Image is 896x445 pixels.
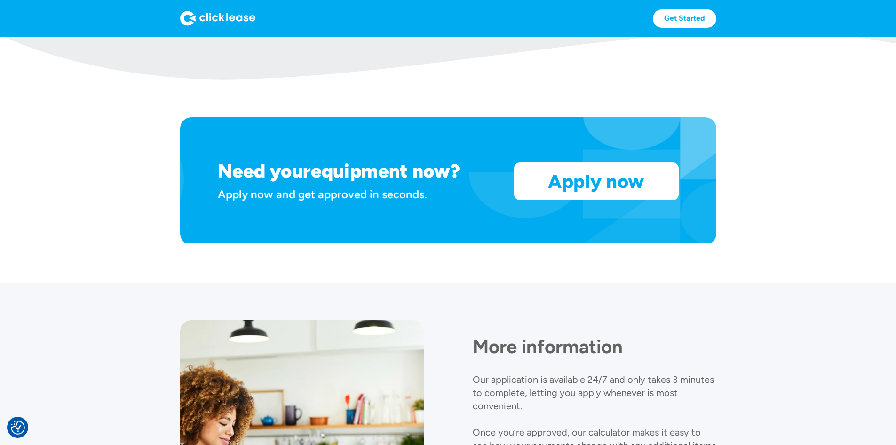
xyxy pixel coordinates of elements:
a: Apply now [515,163,678,200]
div: Apply now and get approved in seconds. [218,186,503,202]
button: Consent Preferences [11,421,25,435]
h1: equipment now? [311,160,460,182]
img: Revisit consent button [11,421,25,435]
img: Logo [180,11,255,26]
a: Get Started [653,9,716,28]
h1: Need your [218,160,311,182]
h1: More information [473,335,716,358]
